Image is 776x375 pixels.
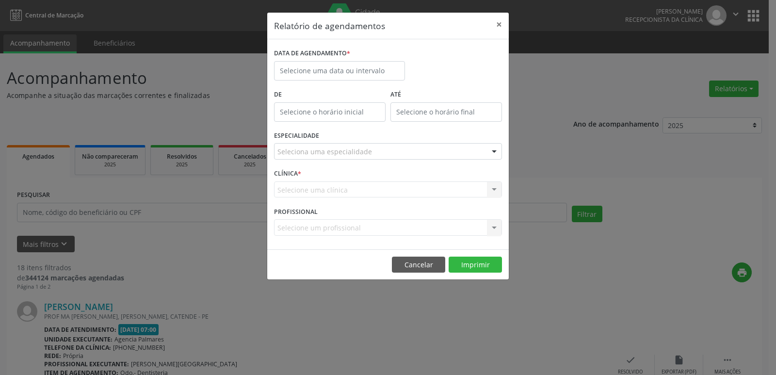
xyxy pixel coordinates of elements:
[274,102,386,122] input: Selecione o horário inicial
[274,129,319,144] label: ESPECIALIDADE
[277,147,372,157] span: Seleciona uma especialidade
[390,102,502,122] input: Selecione o horário final
[274,204,318,219] label: PROFISSIONAL
[274,46,350,61] label: DATA DE AGENDAMENTO
[274,166,301,181] label: CLÍNICA
[274,19,385,32] h5: Relatório de agendamentos
[274,87,386,102] label: De
[274,61,405,81] input: Selecione uma data ou intervalo
[489,13,509,36] button: Close
[392,257,445,273] button: Cancelar
[390,87,502,102] label: ATÉ
[449,257,502,273] button: Imprimir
